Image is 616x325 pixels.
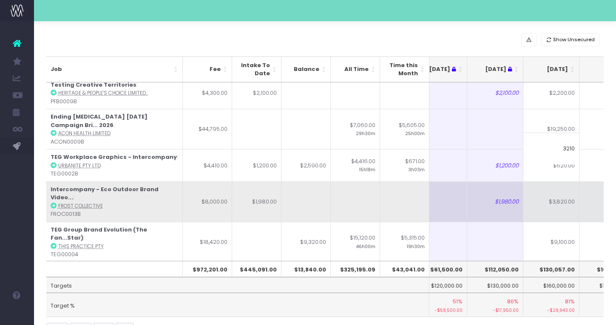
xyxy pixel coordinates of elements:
td: $120,000.00 [411,277,467,293]
td: : ACON0009B [46,109,183,149]
th: $112,050.00 [467,261,523,277]
td: $18,420.00 [183,222,232,262]
small: 29h30m [356,129,375,137]
abbr: Frost Collective [58,203,103,209]
td: $160,000.00 [523,277,579,293]
th: $13,840.00 [281,261,331,277]
td: $2,100.00 [467,77,523,109]
span: 51% [453,297,463,306]
td: $8,000.00 [183,181,232,222]
th: Fee: activate to sort column ascending [183,57,232,82]
th: $61,500.00 [411,261,467,277]
th: $445,091.00 [232,261,281,277]
td: $1,200.00 [467,149,523,181]
td: $5,605.00 [380,109,429,149]
td: $2,200.00 [523,77,579,109]
strong: Ending [MEDICAL_DATA] [DATE] Campaign Bri... 2026 [51,113,148,129]
th: $325,195.09 [331,261,380,277]
small: 3h03m [408,165,425,173]
td: $4,300.00 [183,77,232,109]
td: $1,980.00 [232,181,281,222]
th: Intake To Date: activate to sort column ascending [232,57,281,82]
td: $9,100.00 [523,222,579,262]
td: $15,120.00 [331,222,380,262]
td: : TEG0002B [46,149,183,181]
small: 19h30m [407,242,425,250]
th: Aug 25 : activate to sort column ascending [467,57,523,82]
th: $43,041.00 [380,261,429,277]
td: $620.00 [523,149,579,181]
td: $1,980.00 [467,181,523,222]
span: 86% [507,297,519,306]
small: -$29,943.00 [528,306,575,314]
th: $972,201.00 [183,261,232,277]
td: $4,416.00 [331,149,380,181]
td: : TEG00004 [46,222,183,262]
th: Sep 25: activate to sort column ascending [523,57,579,82]
strong: Testing Creative Territories [51,81,136,89]
small: 25h00m [405,129,425,137]
small: 46h00m [356,242,375,250]
abbr: Urbanite Pty Ltd [58,162,101,169]
td: $4,410.00 [183,149,232,181]
th: Time this Month: activate to sort column ascending [380,57,429,82]
td: $19,250.00 [523,109,579,149]
td: $2,100.00 [232,77,281,109]
td: $7,060.00 [331,109,380,149]
strong: Intercompany - Eco Outdoor Brand Video... [51,185,159,202]
small: -$58,500.00 [415,306,463,314]
td: : FROC0013B [46,181,183,222]
th: Job: activate to sort column ascending [46,57,183,82]
td: $2,590.00 [281,149,331,181]
th: Jul 25 : activate to sort column ascending [411,57,467,82]
img: images/default_profile_image.png [11,308,23,321]
small: 15h18m [359,165,375,173]
td: Target % [46,293,429,317]
strong: TEG Workplace Graphics - Intercompany [51,153,177,161]
span: Show Unsecured [553,36,595,43]
td: $671.00 [380,149,429,181]
td: Targets [46,277,429,293]
abbr: This Practice Pty [58,243,104,250]
th: All Time: activate to sort column ascending [331,57,380,82]
abbr: Heritage & People’s Choice Limited [58,90,148,96]
th: $130,057.00 [523,261,579,277]
button: Show Unsecured [541,33,600,46]
td: $130,000.00 [467,277,523,293]
td: $44,795.00 [183,109,232,149]
span: 81% [565,297,575,306]
td: : PFB0009B [46,77,183,109]
small: -$17,950.00 [471,306,519,314]
td: $9,320.00 [281,222,331,262]
abbr: ACON Health Limited [58,130,111,137]
td: $3,820.00 [523,181,579,222]
strong: TEG Group Brand Evolution (The Fan...Star) [51,226,147,242]
td: $5,315.00 [380,222,429,262]
td: $1,200.00 [232,149,281,181]
th: Balance: activate to sort column ascending [281,57,331,82]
